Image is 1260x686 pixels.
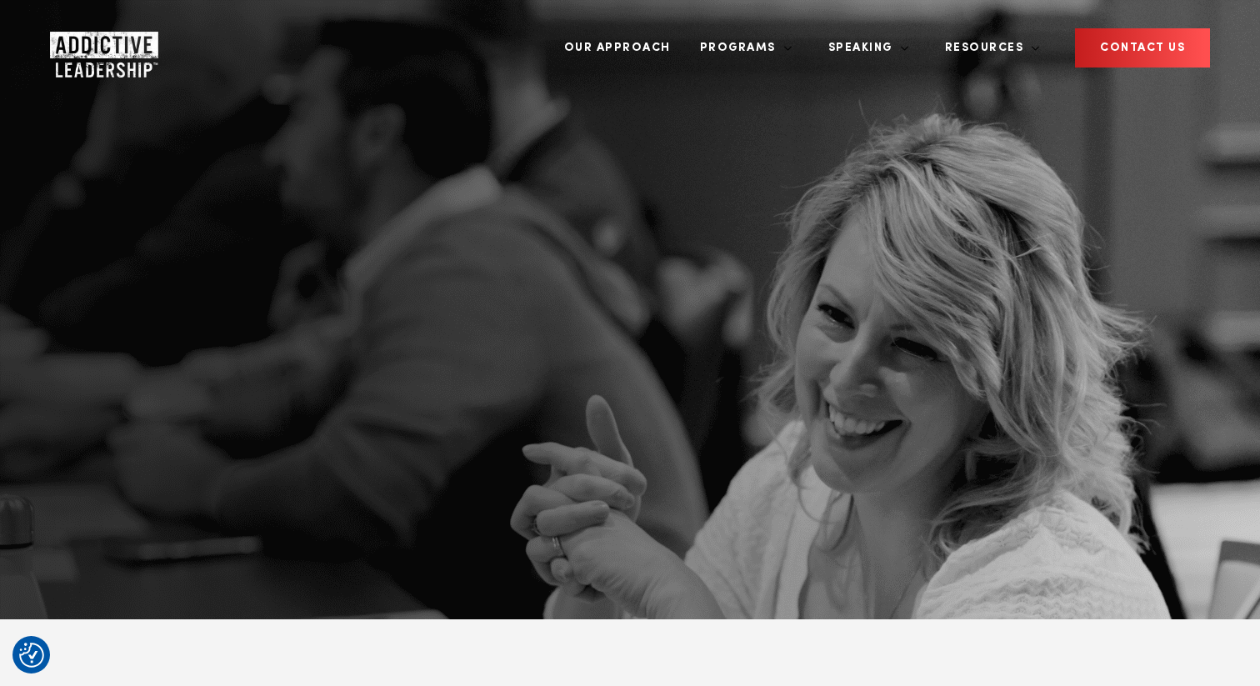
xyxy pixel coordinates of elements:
a: Resources [932,17,1041,79]
a: CONTACT US [1075,28,1210,68]
a: Programs [687,17,792,79]
button: Consent Preferences [19,643,44,668]
img: Revisit consent button [19,643,44,668]
a: Home [50,32,150,65]
a: Our Approach [552,17,683,79]
a: Speaking [816,17,909,79]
